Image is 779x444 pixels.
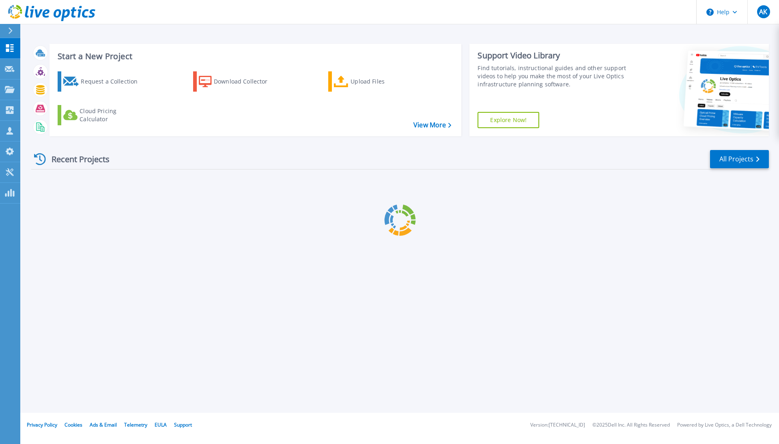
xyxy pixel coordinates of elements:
div: Cloud Pricing Calculator [80,107,144,123]
a: Ads & Email [90,421,117,428]
div: Find tutorials, instructional guides and other support videos to help you make the most of your L... [478,64,630,88]
span: AK [759,9,767,15]
a: Request a Collection [58,71,148,92]
div: Recent Projects [31,149,121,169]
h3: Start a New Project [58,52,451,61]
a: Download Collector [193,71,284,92]
a: Cloud Pricing Calculator [58,105,148,125]
li: © 2025 Dell Inc. All Rights Reserved [592,423,670,428]
div: Support Video Library [478,50,630,61]
a: Cookies [65,421,82,428]
div: Request a Collection [81,73,146,90]
div: Download Collector [214,73,279,90]
div: Upload Files [351,73,415,90]
li: Version: [TECHNICAL_ID] [530,423,585,428]
a: View More [413,121,451,129]
a: Explore Now! [478,112,539,128]
a: Telemetry [124,421,147,428]
a: All Projects [710,150,769,168]
li: Powered by Live Optics, a Dell Technology [677,423,772,428]
a: Upload Files [328,71,419,92]
a: Privacy Policy [27,421,57,428]
a: EULA [155,421,167,428]
a: Support [174,421,192,428]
